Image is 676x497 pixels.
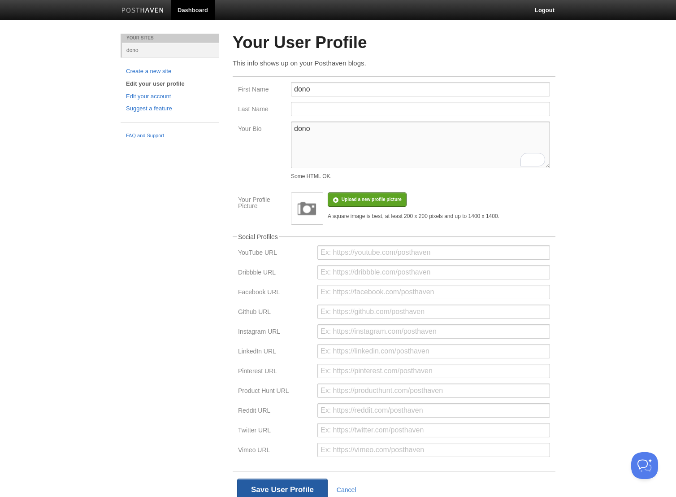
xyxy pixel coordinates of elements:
label: Facebook URL [238,289,312,297]
input: Ex: https://pinterest.com/posthaven [317,364,550,378]
a: FAQ and Support [126,132,214,140]
input: Ex: https://github.com/posthaven [317,305,550,319]
p: This info shows up on your Posthaven blogs. [233,58,555,68]
label: Pinterest URL [238,368,312,376]
label: First Name [238,86,286,95]
a: Edit your user profile [126,79,214,89]
a: Cancel [337,486,356,493]
a: dono [122,43,219,57]
a: Create a new site [126,67,214,76]
input: Ex: https://vimeo.com/posthaven [317,443,550,457]
label: Dribbble URL [238,269,312,278]
label: Instagram URL [238,328,312,337]
label: Your Profile Picture [238,196,286,211]
label: Last Name [238,106,286,114]
label: Reddit URL [238,407,312,416]
input: Ex: https://youtube.com/posthaven [317,245,550,260]
input: Ex: https://producthunt.com/posthaven [317,384,550,398]
div: A square image is best, at least 200 x 200 pixels and up to 1400 x 1400. [328,214,499,219]
img: Posthaven-bar [121,8,164,14]
a: Suggest a feature [126,104,214,113]
h2: Your User Profile [233,34,555,52]
label: Vimeo URL [238,447,312,455]
label: Github URL [238,309,312,317]
label: YouTube URL [238,249,312,258]
iframe: Help Scout Beacon - Open [631,452,658,479]
label: Your Bio [238,126,286,134]
input: Ex: https://facebook.com/posthaven [317,285,550,299]
div: Some HTML OK. [291,174,550,179]
a: Edit your account [126,92,214,101]
label: Twitter URL [238,427,312,436]
span: Upload a new profile picture [342,197,402,202]
textarea: To enrich screen reader interactions, please activate Accessibility in Grammarly extension settings [291,122,550,168]
input: Ex: https://dribbble.com/posthaven [317,265,550,279]
legend: Social Profiles [237,234,279,240]
input: Ex: https://reddit.com/posthaven [317,403,550,418]
label: LinkedIn URL [238,348,312,357]
label: Product Hunt URL [238,388,312,396]
input: Ex: https://twitter.com/posthaven [317,423,550,437]
input: Ex: https://linkedin.com/posthaven [317,344,550,358]
img: image.png [294,195,321,222]
li: Your Sites [121,34,219,43]
input: Ex: https://instagram.com/posthaven [317,324,550,339]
